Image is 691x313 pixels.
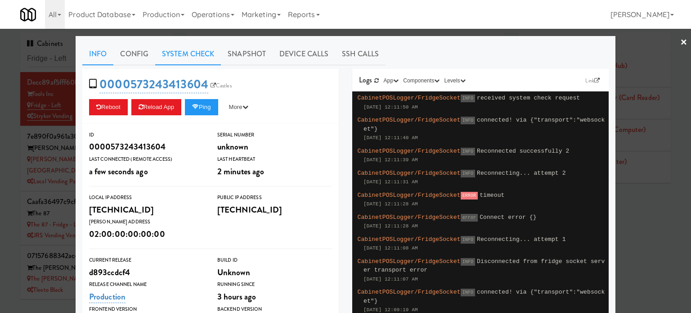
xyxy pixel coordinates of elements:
span: [DATE] 12:11:28 AM [363,201,418,207]
span: CabinetPOSLogger/FridgeSocket [358,236,461,243]
div: Current Release [89,256,204,265]
span: CabinetPOSLogger/FridgeSocket [358,148,461,154]
a: System Check [155,43,221,65]
div: 0000573243413604 [89,139,204,154]
span: 2 minutes ago [217,165,264,177]
span: Connect error {} [480,214,536,221]
span: connected! via {"transport":"websocket"} [363,289,605,304]
div: Release Channel Name [89,280,204,289]
span: INFO [461,170,475,177]
span: a few seconds ago [89,165,148,177]
span: Reconnected successfully 2 [477,148,569,154]
div: Build Id [217,256,332,265]
span: [DATE] 12:11:31 AM [363,179,418,185]
span: CabinetPOSLogger/FridgeSocket [358,170,461,177]
a: SSH Calls [335,43,386,65]
span: INFO [461,117,475,124]
span: Logs [359,75,372,85]
a: Snapshot [221,43,273,65]
span: INFO [461,258,475,266]
button: Components [401,76,442,85]
span: Reconnecting... attempt 2 [477,170,566,177]
div: [PERSON_NAME] Address [89,218,204,227]
div: Running Since [217,280,332,289]
div: Last Connected (Remote Access) [89,155,204,164]
div: [TECHNICAL_ID] [89,202,204,218]
span: INFO [461,236,475,244]
a: Link [583,76,602,85]
span: ERROR [461,192,478,200]
div: d893ccdcf4 [89,265,204,280]
span: [DATE] 12:11:28 AM [363,223,418,229]
a: × [680,29,687,57]
span: [DATE] 12:11:39 AM [363,157,418,163]
span: CabinetPOSLogger/FridgeSocket [358,192,461,199]
div: [TECHNICAL_ID] [217,202,332,218]
span: [DATE] 12:09:19 AM [363,307,418,313]
span: CabinetPOSLogger/FridgeSocket [358,258,461,265]
span: Disconnected from fridge socket server transport error [363,258,605,274]
a: Info [82,43,113,65]
span: Reconnecting... attempt 1 [477,236,566,243]
span: CabinetPOSLogger/FridgeSocket [358,95,461,101]
span: CabinetPOSLogger/FridgeSocket [358,117,461,123]
div: Serial Number [217,131,332,140]
span: INFO [461,148,475,155]
button: Reload App [131,99,181,115]
div: unknown [217,139,332,154]
span: [DATE] 12:11:40 AM [363,135,418,141]
span: [DATE] 12:11:08 AM [363,245,418,251]
button: Levels [442,76,467,85]
span: INFO [461,95,475,102]
a: Device Calls [273,43,335,65]
div: ID [89,131,204,140]
a: Config [113,43,155,65]
span: connected! via {"transport":"websocket"} [363,117,605,132]
span: [DATE] 12:11:50 AM [363,104,418,110]
a: Production [89,290,126,303]
span: CabinetPOSLogger/FridgeSocket [358,289,461,295]
div: Last Heartbeat [217,155,332,164]
div: Local IP Address [89,193,204,202]
a: Castles [208,81,234,90]
span: CabinetPOSLogger/FridgeSocket [358,214,461,221]
span: INFO [461,289,475,296]
span: timeout [480,192,504,199]
div: Unknown [217,265,332,280]
a: 0000573243413604 [99,76,208,93]
span: received system check request [477,95,580,101]
div: 02:00:00:00:00:00 [89,227,204,242]
span: error [461,214,478,222]
span: 3 hours ago [217,290,256,303]
button: Ping [185,99,218,115]
button: App [381,76,401,85]
button: Reboot [89,99,128,115]
div: Public IP Address [217,193,332,202]
img: Micromart [20,7,36,23]
button: More [222,99,256,115]
span: [DATE] 12:11:07 AM [363,277,418,282]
